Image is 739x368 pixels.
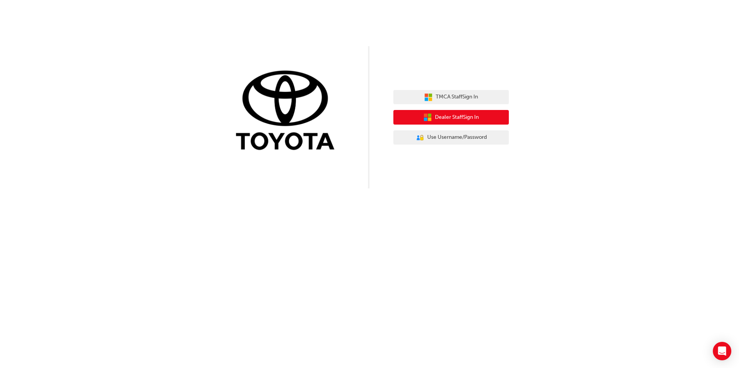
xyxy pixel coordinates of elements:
[713,342,731,360] div: Open Intercom Messenger
[393,110,509,125] button: Dealer StaffSign In
[435,113,479,122] span: Dealer Staff Sign In
[393,90,509,105] button: TMCA StaffSign In
[427,133,487,142] span: Use Username/Password
[230,69,346,154] img: Trak
[393,130,509,145] button: Use Username/Password
[436,93,478,102] span: TMCA Staff Sign In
